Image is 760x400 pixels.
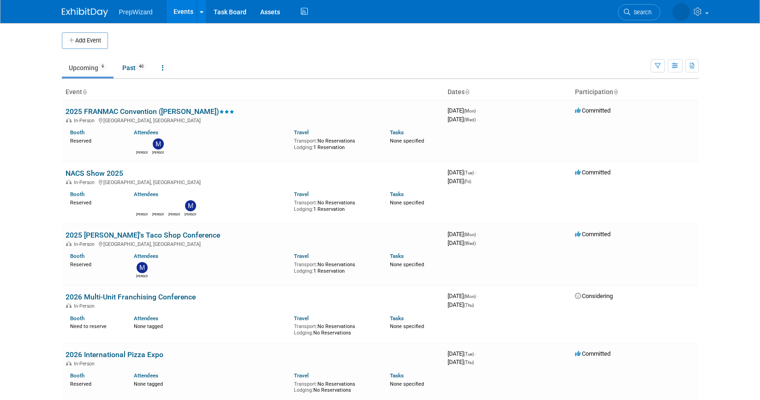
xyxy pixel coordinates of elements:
div: Matt Sanders [185,211,196,217]
img: ExhibitDay [62,8,108,17]
a: Sort by Event Name [82,88,87,96]
img: In-Person Event [66,361,72,365]
span: In-Person [74,303,97,309]
span: [DATE] [448,301,474,308]
a: Booth [70,191,84,197]
img: In-Person Event [66,241,72,246]
div: Cole Harris [136,149,148,155]
div: [GEOGRAPHIC_DATA], [GEOGRAPHIC_DATA] [66,240,440,247]
th: Event [62,84,444,100]
span: [DATE] [448,358,474,365]
a: Travel [294,372,309,379]
span: (Thu) [464,303,474,308]
span: None specified [390,323,424,329]
img: In-Person Event [66,118,72,122]
a: 2026 International Pizza Expo [66,350,163,359]
a: Sort by Participation Type [613,88,618,96]
img: In-Person Event [66,179,72,184]
div: Jay Baugues [168,211,180,217]
th: Participation [571,84,699,100]
img: In-Person Event [66,303,72,308]
span: 40 [136,63,146,70]
div: No Reservations 1 Reservation [294,136,376,150]
span: Lodging: [294,387,313,393]
span: Committed [575,169,610,176]
a: 2025 FRANMAC Convention ([PERSON_NAME]) [66,107,234,116]
span: - [477,107,479,114]
a: Booth [70,315,84,322]
div: Reserved [70,260,120,268]
img: Jay Baugues [169,200,180,211]
span: In-Person [74,241,97,247]
span: Lodging: [294,330,313,336]
a: Attendees [134,191,158,197]
span: None specified [390,381,424,387]
span: [DATE] [448,293,479,299]
img: Cole Harris [137,200,148,211]
a: Travel [294,253,309,259]
div: [GEOGRAPHIC_DATA], [GEOGRAPHIC_DATA] [66,116,440,124]
span: None specified [390,200,424,206]
a: Attendees [134,129,158,136]
div: Reserved [70,379,120,388]
span: [DATE] [448,350,477,357]
span: (Wed) [464,117,476,122]
span: [DATE] [448,231,479,238]
div: No Reservations No Reservations [294,379,376,394]
span: (Tue) [464,170,474,175]
span: Committed [575,231,610,238]
img: Matt Sanders [185,200,196,211]
div: Matt Sanders [136,273,148,279]
span: - [477,293,479,299]
a: Search [618,4,660,20]
div: No Reservations 1 Reservation [294,198,376,212]
span: (Mon) [464,108,476,113]
a: Past40 [115,59,153,77]
a: Travel [294,191,309,197]
a: 2025 [PERSON_NAME]'s Taco Shop Conference [66,231,220,239]
div: Reserved [70,198,120,206]
a: Tasks [390,129,404,136]
a: Attendees [134,315,158,322]
span: Committed [575,350,610,357]
div: Reserved [70,136,120,144]
a: Travel [294,315,309,322]
div: Cole Harris [136,211,148,217]
span: - [475,350,477,357]
span: - [477,231,479,238]
img: Cole Harris [137,138,148,149]
span: (Fri) [464,179,471,184]
img: Matt Sanders [153,138,164,149]
span: Transport: [294,138,317,144]
span: In-Person [74,361,97,367]
span: Transport: [294,262,317,268]
div: No Reservations 1 Reservation [294,260,376,274]
span: Considering [575,293,613,299]
span: [DATE] [448,107,479,114]
img: Addison Ironside [153,200,164,211]
a: Attendees [134,253,158,259]
span: (Wed) [464,241,476,246]
span: [DATE] [448,239,476,246]
a: NACS Show 2025 [66,169,123,178]
span: None specified [390,262,424,268]
div: None tagged [134,322,287,330]
span: [DATE] [448,169,477,176]
span: (Tue) [464,352,474,357]
div: No Reservations No Reservations [294,322,376,336]
a: Attendees [134,372,158,379]
div: None tagged [134,379,287,388]
div: Addison Ironside [152,211,164,217]
a: 2026 Multi-Unit Franchising Conference [66,293,196,301]
a: Sort by Start Date [465,88,469,96]
span: In-Person [74,179,97,185]
span: - [475,169,477,176]
span: Search [630,9,652,16]
span: Committed [575,107,610,114]
a: Travel [294,129,309,136]
span: Lodging: [294,268,313,274]
span: (Mon) [464,232,476,237]
a: Tasks [390,315,404,322]
span: Lodging: [294,144,313,150]
a: Upcoming9 [62,59,114,77]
